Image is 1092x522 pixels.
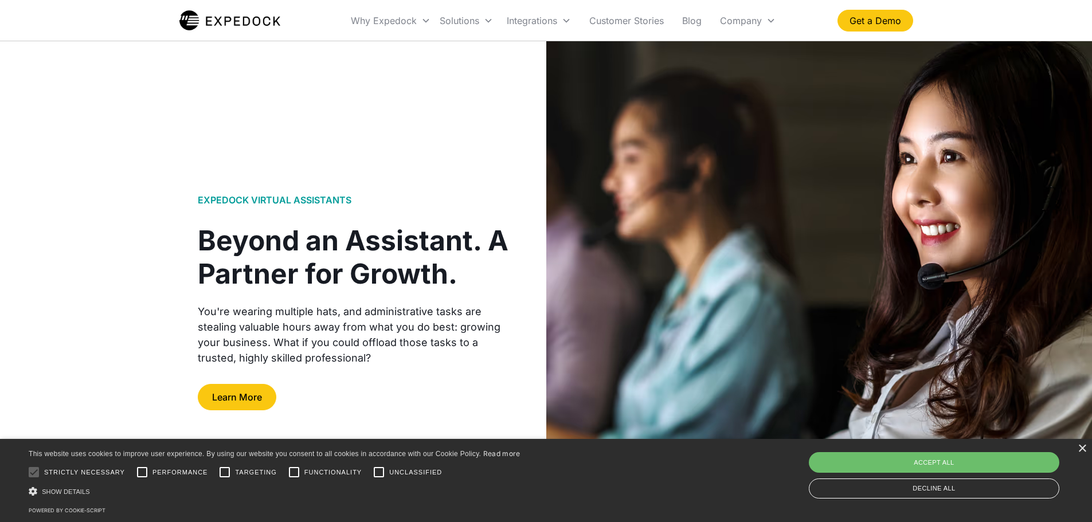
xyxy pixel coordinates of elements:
[235,468,276,477] span: Targeting
[809,478,1059,499] div: Decline all
[179,9,281,32] img: Expedock Logo
[1078,445,1086,453] div: Close
[580,1,673,40] a: Customer Stories
[498,1,580,40] div: Integrations
[507,15,557,26] div: Integrations
[198,195,351,206] h1: EXPEDOCK VIRTUAL ASSISTANTS
[29,507,105,513] a: Powered by cookie-script
[198,304,519,366] div: You're wearing multiple hats, and administrative tasks are stealing valuable hours away from what...
[483,449,520,458] a: Read more
[44,468,125,477] span: Strictly necessary
[29,485,520,497] div: Show details
[351,15,417,26] div: Why Expedock
[198,384,276,410] a: Learn More
[29,450,481,458] span: This website uses cookies to improve user experience. By using our website you consent to all coo...
[435,1,498,40] div: Solutions
[42,488,90,495] span: Show details
[1035,467,1092,522] iframe: Chat Widget
[304,468,362,477] span: Functionality
[837,10,913,32] a: Get a Demo
[711,1,785,40] div: Company
[346,1,435,40] div: Why Expedock
[389,468,442,477] span: Unclassified
[720,15,762,26] div: Company
[440,15,479,26] div: Solutions
[809,452,1059,473] div: Accept all
[198,224,519,290] div: Beyond an Assistant. A Partner for Growth.
[673,1,711,40] a: Blog
[152,468,208,477] span: Performance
